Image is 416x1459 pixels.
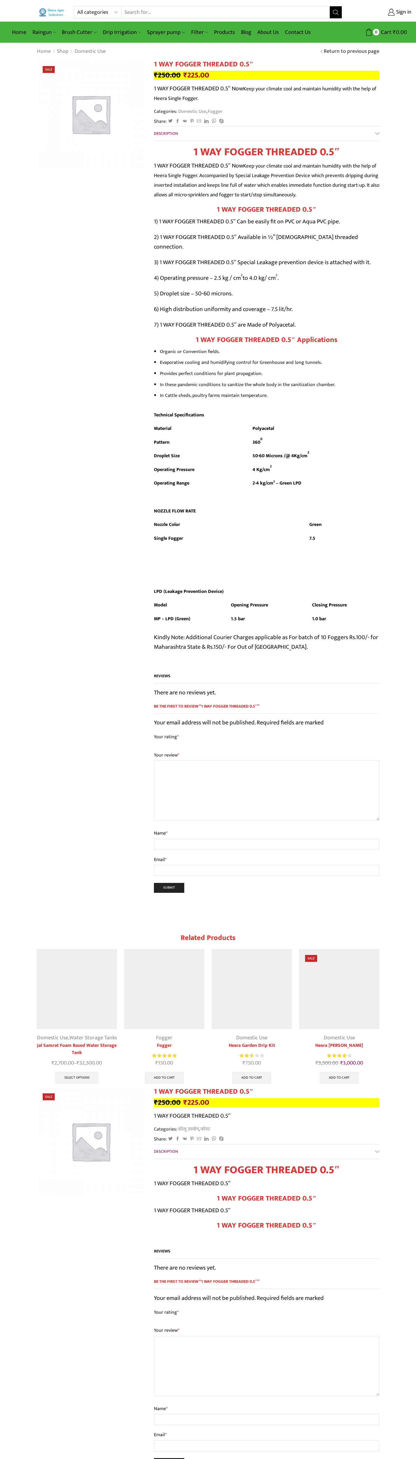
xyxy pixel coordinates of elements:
[154,438,170,446] strong: Pattern
[154,688,379,697] p: There are no reviews yet.
[154,336,379,344] h3: 1 WAY FOGGER THREADED 0.5″ Applications
[155,1059,158,1068] span: ₹
[37,60,145,168] img: Placeholder
[395,8,411,16] span: Sign in
[183,1096,187,1109] span: ₹
[154,69,181,81] bdi: 250.00
[183,69,187,81] span: ₹
[154,84,379,103] p: 1 WAY FOGGER THREADED 0.5″ Now
[154,1179,379,1188] p: 1 WAY FOGGER THREADED 0.5″
[154,320,379,330] p: 7) 1 WAY FOGGER THREADED 0.5″ are Made of Polyacetal.
[160,369,379,378] li: Provides perfect conditions for plant propagation.
[154,1309,379,1316] label: Your rating
[154,1248,379,1259] h2: Reviews
[154,883,184,893] input: Submit
[243,1059,245,1068] span: ₹
[299,1042,379,1049] a: Heera [PERSON_NAME]
[393,28,396,37] span: ₹
[270,464,272,469] sup: 2
[121,6,330,18] input: Search for...
[37,48,106,56] nav: Breadcrumb
[154,703,379,714] span: Be the first to review “1 WAY FOGGER THREADED 0.5″”
[379,28,391,36] span: Cart
[181,932,236,944] span: Related products
[154,217,379,226] p: 1) 1 WAY FOGGER THREADED 0.5″ Can be easily fit on PVC or Aqua PVC pipe.
[154,588,224,595] strong: LPD (Leakage Prevention Device)
[305,955,317,962] span: Sale
[154,1096,158,1109] span: ₹
[207,107,222,115] a: Fogger
[154,258,379,267] p: 3) 1 WAY FOGGER THREADED 0.5″ Special Leakage prevention device is attached with it.
[320,1072,359,1084] a: Add to cart: “Heera Vermi Nursery”
[154,162,379,199] span: Keep your climate cool and maintain humidity with the help of Heera Single Fogger. Accompanied by...
[154,84,376,103] span: Keep your climate cool and maintain humidity with the help of Heera Single Fogger.
[144,25,188,39] a: Sprayer pump
[243,1059,261,1068] bdi: 750.00
[52,1059,74,1068] bdi: 2,700.00
[252,424,274,432] strong: Polyacetal
[156,1033,173,1042] a: Fogger
[43,1093,55,1100] span: Sale
[37,1033,68,1042] a: Domestic Use
[154,108,222,115] span: Categories: ,
[241,272,243,278] sup: 2
[231,615,245,623] strong: 1.5 bar
[307,450,309,455] sup: 2
[252,438,260,446] strong: 360
[154,232,379,252] p: 2) 1 WAY FOGGER THREADED 0.5″ Available in ½’’ [DEMOGRAPHIC_DATA] threaded connection.
[236,1033,268,1042] a: Domestic Use
[154,289,379,298] p: 5) Droplet size – 50-60 microns.
[373,29,379,35] span: 0
[177,107,206,115] a: Domestic Use
[77,1059,102,1068] bdi: 32,500.00
[231,601,268,609] strong: Opening Pressure
[154,1087,379,1096] h1: 1 WAY FOGGER THREADED 0.5″
[155,1059,173,1068] bdi: 150.00
[154,1431,379,1439] label: Email
[37,1042,117,1056] a: Jal Samrat Foam Based Water Storage Tank
[9,25,29,39] a: Home
[312,615,326,623] strong: 1.0 bar
[154,304,379,314] p: 6) High distribution uniformity and coverage – 7.5 lit/hr.
[188,25,211,39] a: Filter
[154,161,379,199] p: 1 WAY FOGGER THREADED 0.5″ Now
[324,1033,355,1042] a: Domestic Use
[154,673,379,684] h2: Reviews
[154,118,167,125] span: Share:
[55,1072,99,1084] a: Select options for “Jal Samrat Foam Based Water Storage Tank”
[100,25,144,39] a: Drip Irrigation
[154,733,379,740] label: Your rating
[154,424,171,432] strong: Material
[324,48,379,56] a: Return to previous page
[254,25,282,39] a: About Us
[154,1263,379,1273] p: There are no reviews yet.
[154,829,379,837] label: Name
[152,1053,176,1059] span: Rated out of 5
[69,1033,117,1042] a: Water Storage Tanks
[145,1072,184,1084] a: Add to cart: “Fogger”
[77,1059,79,1068] span: ₹
[316,1059,338,1068] bdi: 3,500.00
[154,1405,379,1413] label: Name
[57,48,69,56] a: Shop
[154,273,379,283] p: 4) Operating pressure – 2.5 kg / cm to 4.0 kg/ cm .
[154,1111,379,1121] p: 1 WAY FOGGER THREADED 0.5″
[152,1053,176,1059] div: Rated 5.00 out of 5
[154,60,379,69] h1: 1 WAY FOGGER THREADED 0.5″
[327,1053,348,1059] span: Rated out of 5
[154,1279,379,1289] span: Be the first to review “1 WAY FOGGER THREADED 0.5″”
[154,69,158,81] span: ₹
[276,272,277,278] sup: 2
[154,479,189,487] strong: Operating Range
[154,1126,210,1133] span: Categories: ,
[160,380,379,389] li: In these pandemic conditions to sanitize the whole body in the sanitization chamber.
[124,949,204,1029] img: Fogger
[154,466,194,473] strong: Operating Pressure
[240,1053,264,1059] div: Rated 2.67 out of 5
[154,1206,379,1215] p: 1 WAY FOGGER THREADED 0.5″
[154,126,379,141] a: Description
[154,205,379,214] h2: 1 WAY FOGGER THREADED 0.5″
[154,1194,379,1203] h2: 1 WAY FOGGER THREADED 0.5″
[393,28,407,37] bdi: 0.00
[312,601,347,609] strong: Closing Pressure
